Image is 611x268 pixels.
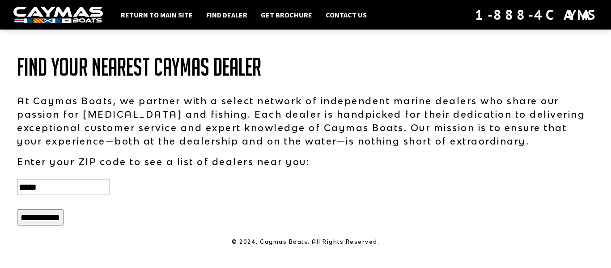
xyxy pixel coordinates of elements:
a: Get Brochure [256,9,317,21]
a: Find Dealer [202,9,252,21]
div: 1-888-4CAYMAS [475,5,598,25]
a: Contact Us [321,9,371,21]
p: Enter your ZIP code to see a list of dealers near you: [17,155,594,168]
a: Return to main site [116,9,197,21]
p: © 2024. Caymas Boats. All Rights Reserved. [17,238,594,246]
img: white-logo-c9c8dbefe5ff5ceceb0f0178aa75bf4bb51f6bca0971e226c86eb53dfe498488.png [13,7,103,23]
h1: Find Your Nearest Caymas Dealer [17,54,594,81]
p: At Caymas Boats, we partner with a select network of independent marine dealers who share our pas... [17,94,594,148]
